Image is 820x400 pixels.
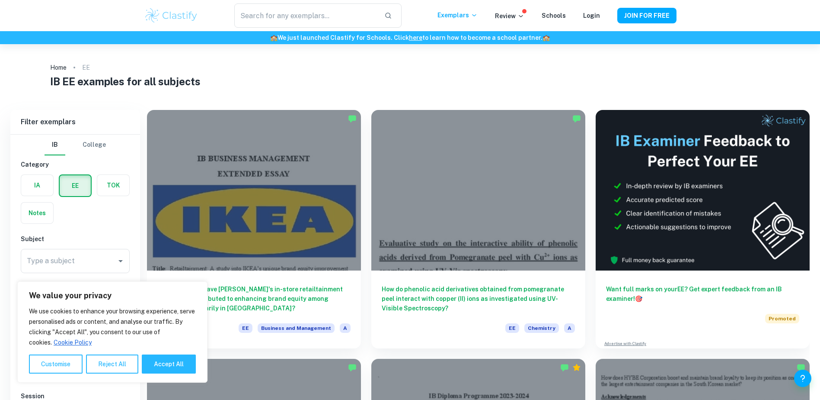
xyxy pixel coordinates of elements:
[542,34,550,41] span: 🏫
[10,110,140,134] h6: Filter exemplars
[147,110,361,348] a: To what extent have [PERSON_NAME]'s in-store retailtainment strategies contributed to enhancing b...
[560,363,569,372] img: Marked
[604,341,646,347] a: Advertise with Clastify
[29,355,83,374] button: Customise
[596,110,810,271] img: Thumbnail
[794,370,811,387] button: Help and Feedback
[86,355,138,374] button: Reject All
[45,135,65,155] button: IB
[617,8,676,23] button: JOIN FOR FREE
[524,323,559,333] span: Chemistry
[21,203,53,223] button: Notes
[2,33,818,42] h6: We just launched Clastify for Schools. Click to learn how to become a school partner.
[239,323,252,333] span: EE
[270,34,278,41] span: 🏫
[596,110,810,348] a: Want full marks on yourEE? Get expert feedback from an IB examiner!PromotedAdvertise with Clastify
[572,114,581,123] img: Marked
[765,314,799,323] span: Promoted
[505,323,519,333] span: EE
[797,363,805,372] img: Marked
[29,306,196,348] p: We use cookies to enhance your browsing experience, serve personalised ads or content, and analys...
[409,34,422,41] a: here
[348,363,357,372] img: Marked
[382,284,575,313] h6: How do phenolic acid derivatives obtained from pomegranate peel interact with copper (II) ions as...
[144,7,199,24] img: Clastify logo
[115,255,127,267] button: Open
[83,135,106,155] button: College
[495,11,524,21] p: Review
[572,363,581,372] div: Premium
[45,135,106,155] div: Filter type choice
[29,290,196,301] p: We value your privacy
[21,175,53,196] button: IA
[371,110,585,348] a: How do phenolic acid derivatives obtained from pomegranate peel interact with copper (II) ions as...
[583,12,600,19] a: Login
[157,284,351,313] h6: To what extent have [PERSON_NAME]'s in-store retailtainment strategies contributed to enhancing b...
[234,3,377,28] input: Search for any exemplars...
[53,339,92,346] a: Cookie Policy
[50,74,769,89] h1: IB EE examples for all subjects
[564,323,575,333] span: A
[50,61,67,74] a: Home
[606,284,799,303] h6: Want full marks on your EE ? Get expert feedback from an IB examiner!
[17,281,207,383] div: We value your privacy
[348,114,357,123] img: Marked
[97,175,129,196] button: TOK
[142,355,196,374] button: Accept All
[82,63,90,72] p: EE
[635,295,642,302] span: 🎯
[21,234,130,244] h6: Subject
[258,323,335,333] span: Business and Management
[60,175,91,196] button: EE
[542,12,566,19] a: Schools
[437,10,478,20] p: Exemplars
[340,323,351,333] span: A
[21,160,130,169] h6: Category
